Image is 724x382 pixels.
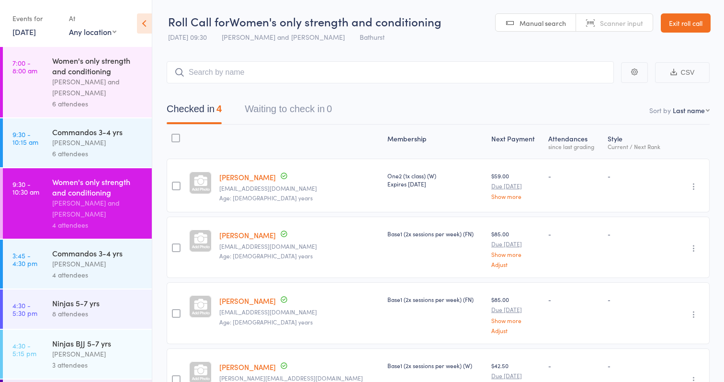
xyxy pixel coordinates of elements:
[69,26,116,37] div: Any location
[52,98,144,109] div: 6 attendees
[491,306,541,313] small: Due [DATE]
[219,185,380,192] small: ballhaulage@gmail.com
[491,372,541,379] small: Due [DATE]
[52,359,144,370] div: 3 attendees
[52,348,144,359] div: [PERSON_NAME]
[491,241,541,247] small: Due [DATE]
[168,32,207,42] span: [DATE] 09:30
[52,308,144,319] div: 8 attendees
[3,47,152,117] a: 7:00 -8:00 amWomen's only strength and conditioning[PERSON_NAME] and [PERSON_NAME]6 attendees
[167,99,222,124] button: Checked in4
[3,330,152,379] a: 4:30 -5:15 pmNinjas BJJ 5-7 yrs[PERSON_NAME]3 attendees
[387,361,484,370] div: Base1 (2x sessions per week) (W)
[608,230,667,238] div: -
[491,327,541,334] a: Adjust
[52,298,144,308] div: Ninjas 5-7 yrs
[548,172,600,180] div: -
[608,361,667,370] div: -
[491,317,541,324] a: Show more
[491,230,541,267] div: $85.00
[3,289,152,329] a: 4:30 -5:30 pmNinjas 5-7 yrs8 attendees
[52,269,144,280] div: 4 attendees
[219,194,313,202] span: Age: [DEMOGRAPHIC_DATA] years
[548,295,600,303] div: -
[655,62,710,83] button: CSV
[491,172,541,199] div: $59.00
[387,172,484,188] div: One2 (1x class) (W)
[387,295,484,303] div: Base1 (2x sessions per week) (FN)
[520,18,566,28] span: Manual search
[387,230,484,238] div: Base1 (2x sessions per week) (FN)
[12,252,37,267] time: 3:45 - 4:30 pm
[608,172,667,180] div: -
[12,59,37,74] time: 7:00 - 8:00 am
[608,143,667,150] div: Current / Next Rank
[219,296,276,306] a: [PERSON_NAME]
[52,248,144,258] div: Commandos 3-4 yrs
[52,338,144,348] div: Ninjas BJJ 5-7 yrs
[12,180,39,196] time: 9:30 - 10:30 am
[229,13,441,29] span: Women's only strength and conditioning
[649,105,671,115] label: Sort by
[544,129,604,154] div: Atten­dances
[219,375,380,382] small: kristy@hynash.com.au
[12,301,37,317] time: 4:30 - 5:30 pm
[12,342,36,357] time: 4:30 - 5:15 pm
[219,309,380,315] small: brookedearlove@hotmail.com
[52,220,144,231] div: 4 attendees
[167,61,614,83] input: Search by name
[360,32,385,42] span: Bathurst
[222,32,345,42] span: [PERSON_NAME] and [PERSON_NAME]
[52,127,144,137] div: Commandos 3-4 yrs
[219,318,313,326] span: Age: [DEMOGRAPHIC_DATA] years
[52,55,144,76] div: Women's only strength and conditioning
[219,362,276,372] a: [PERSON_NAME]
[52,148,144,159] div: 6 attendees
[673,105,705,115] div: Last name
[69,11,116,26] div: At
[384,129,488,154] div: Membership
[661,13,711,33] a: Exit roll call
[216,104,222,114] div: 4
[548,361,600,370] div: -
[491,183,541,189] small: Due [DATE]
[219,252,313,260] span: Age: [DEMOGRAPHIC_DATA] years
[548,230,600,238] div: -
[219,230,276,240] a: [PERSON_NAME]
[491,261,541,267] a: Adjust
[12,26,36,37] a: [DATE]
[52,76,144,98] div: [PERSON_NAME] and [PERSON_NAME]
[168,13,229,29] span: Roll Call for
[604,129,671,154] div: Style
[3,118,152,167] a: 9:30 -10:15 amCommandos 3-4 yrs[PERSON_NAME]6 attendees
[491,251,541,257] a: Show more
[3,168,152,239] a: 9:30 -10:30 amWomen's only strength and conditioning[PERSON_NAME] and [PERSON_NAME]4 attendees
[491,295,541,333] div: $85.00
[12,11,59,26] div: Events for
[608,295,667,303] div: -
[3,240,152,289] a: 3:45 -4:30 pmCommandos 3-4 yrs[PERSON_NAME]4 attendees
[327,104,332,114] div: 0
[245,99,332,124] button: Waiting to check in0
[12,130,38,146] time: 9:30 - 10:15 am
[52,137,144,148] div: [PERSON_NAME]
[52,176,144,197] div: Women's only strength and conditioning
[600,18,643,28] span: Scanner input
[548,143,600,150] div: since last grading
[487,129,544,154] div: Next Payment
[387,180,484,188] div: Expires [DATE]
[219,243,380,250] small: pennycolley@yahoo.com.au
[491,193,541,199] a: Show more
[52,197,144,220] div: [PERSON_NAME] and [PERSON_NAME]
[52,258,144,269] div: [PERSON_NAME]
[219,172,276,182] a: [PERSON_NAME]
